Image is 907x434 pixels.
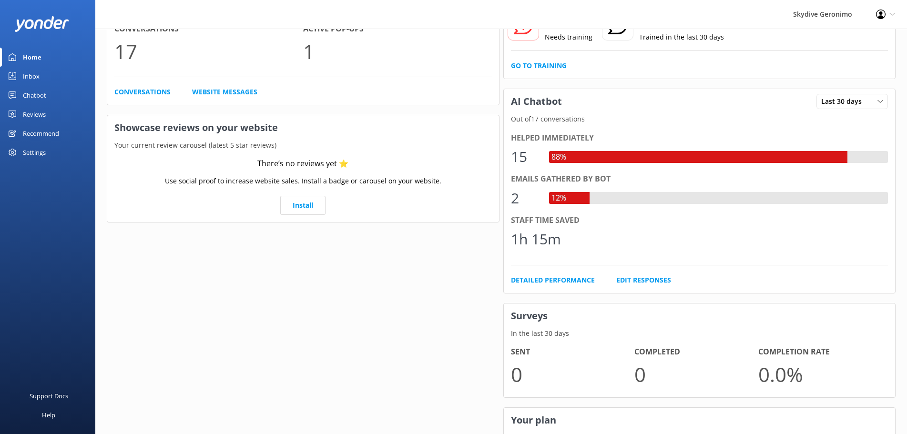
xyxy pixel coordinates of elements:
[114,87,171,97] a: Conversations
[821,96,867,107] span: Last 30 days
[549,151,569,163] div: 88%
[165,176,441,186] p: Use social proof to increase website sales. Install a badge or carousel on your website.
[616,275,671,285] a: Edit Responses
[42,405,55,424] div: Help
[23,48,41,67] div: Home
[634,346,758,358] h4: Completed
[639,32,724,42] p: Trained in the last 30 days
[30,386,68,405] div: Support Docs
[303,23,492,35] h4: Active Pop-ups
[280,196,326,215] a: Install
[504,303,896,328] h3: Surveys
[758,358,882,390] p: 0.0 %
[549,192,569,204] div: 12%
[758,346,882,358] h4: Completion Rate
[114,23,303,35] h4: Conversations
[23,86,46,105] div: Chatbot
[511,275,595,285] a: Detailed Performance
[511,187,540,210] div: 2
[511,228,561,251] div: 1h 15m
[511,358,635,390] p: 0
[511,132,888,144] div: Helped immediately
[114,35,303,67] p: 17
[511,346,635,358] h4: Sent
[23,105,46,124] div: Reviews
[23,67,40,86] div: Inbox
[511,61,567,71] a: Go to Training
[634,358,758,390] p: 0
[504,89,569,114] h3: AI Chatbot
[511,145,540,168] div: 15
[23,124,59,143] div: Recommend
[14,16,69,32] img: yonder-white-logo.png
[504,114,896,124] p: Out of 17 conversations
[511,173,888,185] div: Emails gathered by bot
[545,32,592,42] p: Needs training
[303,35,492,67] p: 1
[504,328,896,339] p: In the last 30 days
[511,214,888,227] div: Staff time saved
[23,143,46,162] div: Settings
[192,87,257,97] a: Website Messages
[107,140,499,151] p: Your current review carousel (latest 5 star reviews)
[504,408,896,433] h3: Your plan
[257,158,348,170] div: There’s no reviews yet ⭐
[107,115,499,140] h3: Showcase reviews on your website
